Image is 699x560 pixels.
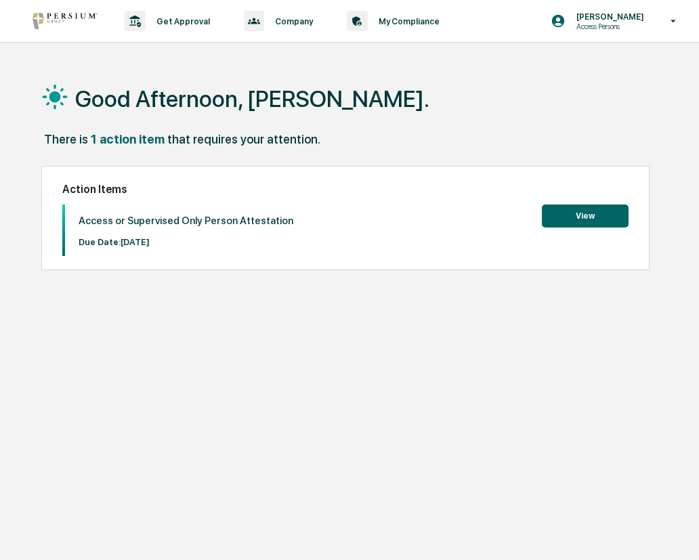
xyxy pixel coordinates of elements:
button: View [542,204,629,228]
p: Access Persons [566,22,651,31]
div: There is [44,132,88,146]
a: View [542,209,629,221]
p: Due Date: [DATE] [79,237,293,247]
p: My Compliance [368,16,446,26]
p: [PERSON_NAME] [566,12,651,22]
h2: Action Items [62,183,629,196]
p: Company [264,16,320,26]
p: Access or Supervised Only Person Attestation [79,215,293,227]
p: Get Approval [146,16,217,26]
div: that requires your attention. [167,132,320,146]
div: 1 action item [91,132,165,146]
h1: Good Afternoon, [PERSON_NAME]. [75,85,429,112]
img: logo [33,13,98,29]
